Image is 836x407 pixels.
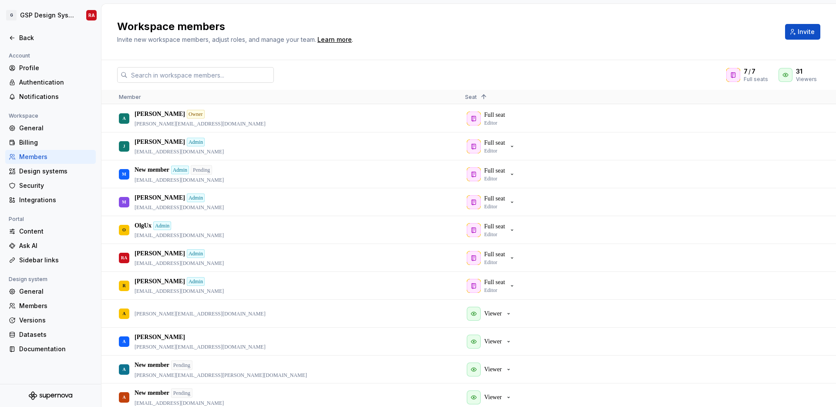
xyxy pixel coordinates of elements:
button: Full seatEditor [465,221,519,239]
a: Members [5,150,96,164]
a: Back [5,31,96,45]
p: Viewer [484,309,502,318]
svg: Supernova Logo [29,391,72,400]
p: Full seat [484,222,505,231]
span: 7 [744,67,748,76]
div: Design system [5,274,51,285]
div: R [122,277,125,294]
div: Portal [5,214,27,224]
a: Billing [5,136,96,149]
a: Documentation [5,342,96,356]
p: Viewer [484,393,502,402]
div: Pending [191,165,212,175]
p: [EMAIL_ADDRESS][DOMAIN_NAME] [135,148,224,155]
div: Account [5,51,34,61]
div: General [19,287,92,296]
a: Sidebar links [5,253,96,267]
p: [PERSON_NAME] [135,193,185,202]
p: Full seat [484,139,505,147]
p: [EMAIL_ADDRESS][DOMAIN_NAME] [135,400,224,407]
p: Full seat [484,278,505,287]
p: Full seat [484,250,505,259]
p: [PERSON_NAME][EMAIL_ADDRESS][DOMAIN_NAME] [135,310,266,317]
div: Members [19,302,92,310]
span: Invite new workspace members, adjust roles, and manage your team. [117,36,316,43]
div: Datasets [19,330,92,339]
a: Ask AI [5,239,96,253]
div: G [6,10,17,20]
div: A [122,110,125,127]
a: Members [5,299,96,313]
div: Documentation [19,345,92,353]
div: A [122,389,125,406]
p: Editor [484,259,497,266]
div: Pending [171,360,192,370]
span: 7 [752,67,755,76]
button: Invite [785,24,820,40]
div: Admin [187,249,205,258]
div: Ask AI [19,241,92,250]
div: O [122,221,126,238]
div: A [122,333,125,350]
div: Versions [19,316,92,325]
div: Admin [187,138,205,146]
a: Profile [5,61,96,75]
button: Viewer [465,361,516,378]
div: Members [19,153,92,161]
a: Security [5,179,96,193]
div: A [122,305,125,322]
p: [PERSON_NAME][EMAIL_ADDRESS][PERSON_NAME][DOMAIN_NAME] [135,372,307,379]
div: Pending [171,388,192,398]
div: Authentication [19,78,92,87]
a: Integrations [5,193,96,207]
p: New member [135,361,169,370]
p: [EMAIL_ADDRESS][DOMAIN_NAME] [135,204,224,211]
a: Datasets [5,328,96,342]
a: Versions [5,313,96,327]
p: Editor [484,203,497,210]
p: [PERSON_NAME][EMAIL_ADDRESS][DOMAIN_NAME] [135,120,266,127]
div: A [122,361,125,378]
p: Full seat [484,166,505,175]
p: [PERSON_NAME] [135,138,185,146]
button: Viewer [465,389,516,406]
p: [PERSON_NAME] [135,277,185,286]
div: Admin [187,277,205,286]
div: GSP Design System [20,11,76,20]
p: [PERSON_NAME] [135,333,185,342]
div: Integrations [19,196,92,204]
p: Viewer [484,337,502,346]
p: Full seat [484,194,505,203]
div: Owner [187,110,205,119]
span: Invite [798,27,815,36]
button: Full seatEditor [465,277,519,295]
div: Back [19,34,92,42]
div: Workspace [5,111,42,121]
div: Sidebar links [19,256,92,265]
div: Billing [19,138,92,147]
p: [EMAIL_ADDRESS][DOMAIN_NAME] [135,288,224,295]
div: RA [121,249,127,266]
a: Learn more [317,35,352,44]
p: New member [135,389,169,397]
div: Content [19,227,92,236]
p: Viewer [484,365,502,374]
div: Security [19,181,92,190]
button: Full seatEditor [465,166,519,183]
p: [PERSON_NAME] [135,249,185,258]
a: Design systems [5,164,96,178]
p: Editor [484,287,497,294]
div: Admin [187,193,205,202]
button: Full seatEditor [465,249,519,267]
a: General [5,121,96,135]
p: [EMAIL_ADDRESS][DOMAIN_NAME] [135,176,224,183]
p: [EMAIL_ADDRESS][DOMAIN_NAME] [135,232,224,239]
button: Full seatEditor [465,138,519,155]
div: J [123,138,125,155]
span: 31 [796,67,802,76]
input: Search in workspace members... [128,67,274,83]
p: New member [135,166,169,174]
div: Design systems [19,167,92,176]
div: M [122,193,126,210]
